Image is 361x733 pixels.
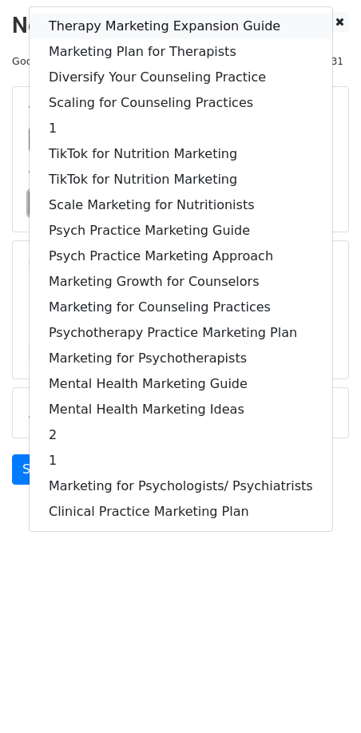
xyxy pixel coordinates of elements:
[30,218,332,244] a: Psych Practice Marketing Guide
[30,320,332,346] a: Psychotherapy Practice Marketing Plan
[30,14,332,39] a: Therapy Marketing Expansion Guide
[30,269,332,295] a: Marketing Growth for Counselors
[30,116,332,141] a: 1
[281,656,361,733] iframe: Chat Widget
[30,244,332,269] a: Psych Practice Marketing Approach
[30,167,332,192] a: TikTok for Nutrition Marketing
[30,192,332,218] a: Scale Marketing for Nutritionists
[30,141,332,167] a: TikTok for Nutrition Marketing
[30,39,332,65] a: Marketing Plan for Therapists
[30,90,332,116] a: Scaling for Counseling Practices
[12,12,349,39] h2: New Campaign
[30,346,332,371] a: Marketing for Psychotherapists
[30,397,332,422] a: Mental Health Marketing Ideas
[30,65,332,90] a: Diversify Your Counseling Practice
[30,448,332,473] a: 1
[12,454,65,485] a: Send
[12,55,225,67] small: Google Sheet:
[30,422,332,448] a: 2
[30,499,332,525] a: Clinical Practice Marketing Plan
[30,473,332,499] a: Marketing for Psychologists/ Psychiatrists
[30,371,332,397] a: Mental Health Marketing Guide
[30,295,332,320] a: Marketing for Counseling Practices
